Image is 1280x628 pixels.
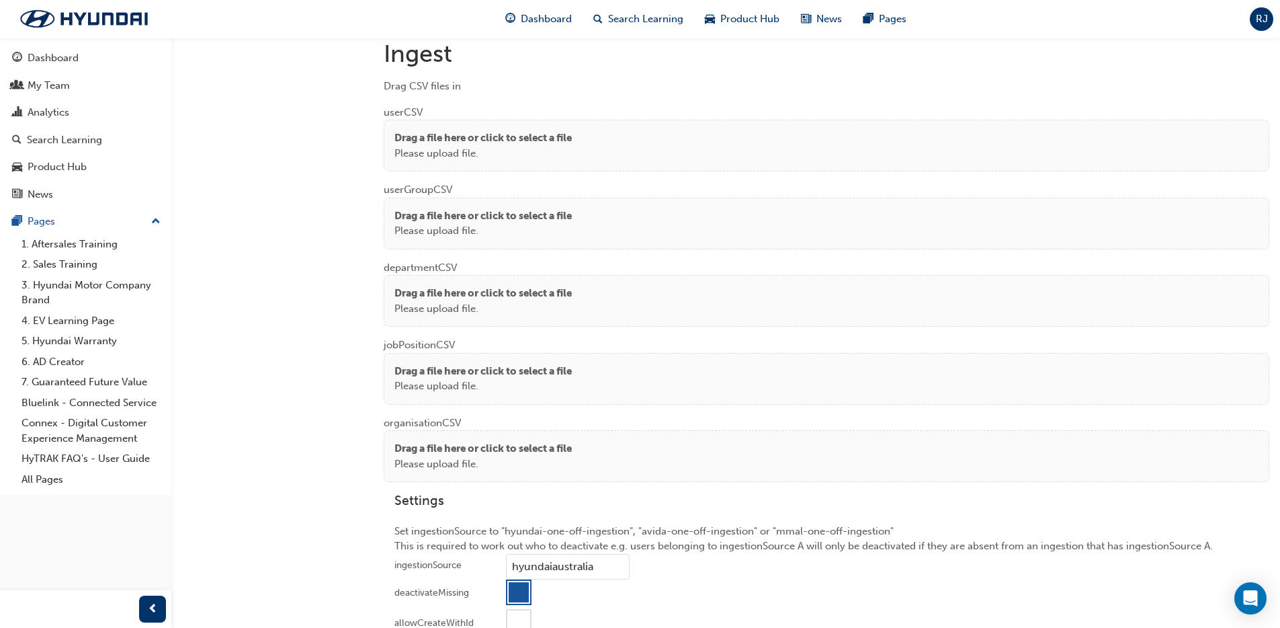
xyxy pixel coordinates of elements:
[27,132,102,148] div: Search Learning
[5,46,166,71] a: Dashboard
[495,5,583,33] a: guage-iconDashboard
[12,52,22,65] span: guage-icon
[12,216,22,228] span: pages-icon
[394,223,572,239] p: Please upload file.
[12,107,22,119] span: chart-icon
[384,327,1269,405] div: jobPosition CSV
[16,254,166,275] a: 2. Sales Training
[28,159,87,175] div: Product Hub
[148,601,158,618] span: prev-icon
[1256,11,1268,27] span: RJ
[384,171,1269,249] div: userGroup CSV
[28,78,70,93] div: My Team
[12,80,22,92] span: people-icon
[790,5,853,33] a: news-iconNews
[16,275,166,311] a: 3. Hyundai Motor Company Brand
[394,493,1258,508] h3: Settings
[384,79,1269,94] div: Drag CSV files in
[1250,7,1273,31] button: RJ
[394,130,572,146] p: Drag a file here or click to select a file
[853,5,917,33] a: pages-iconPages
[7,5,161,33] img: Trak
[28,187,53,202] div: News
[28,50,79,66] div: Dashboard
[384,275,1269,327] div: Drag a file here or click to select a filePlease upload file.
[384,430,1269,482] div: Drag a file here or click to select a filePlease upload file.
[5,182,166,207] a: News
[384,39,1269,69] h1: Ingest
[394,586,469,600] div: deactivateMissing
[16,352,166,372] a: 6. AD Creator
[12,134,22,147] span: search-icon
[816,11,842,27] span: News
[16,448,166,469] a: HyTRAK FAQ's - User Guide
[394,208,572,224] p: Drag a file here or click to select a file
[16,413,166,448] a: Connex - Digital Customer Experience Management
[394,301,572,317] p: Please upload file.
[384,120,1269,171] div: Drag a file here or click to select a filePlease upload file.
[394,146,572,161] p: Please upload file.
[394,559,462,572] div: ingestionSource
[16,331,166,352] a: 5. Hyundai Warranty
[694,5,790,33] a: car-iconProduct Hub
[151,213,161,231] span: up-icon
[394,364,572,379] p: Drag a file here or click to select a file
[705,11,715,28] span: car-icon
[5,209,166,234] button: Pages
[16,469,166,490] a: All Pages
[5,100,166,125] a: Analytics
[5,155,166,180] a: Product Hub
[863,11,873,28] span: pages-icon
[384,353,1269,405] div: Drag a file here or click to select a filePlease upload file.
[5,73,166,98] a: My Team
[16,393,166,414] a: Bluelink - Connected Service
[16,311,166,331] a: 4. EV Learning Page
[593,11,603,28] span: search-icon
[384,405,1269,483] div: organisation CSV
[879,11,906,27] span: Pages
[394,379,572,394] p: Please upload file.
[28,214,55,229] div: Pages
[506,554,630,580] input: ingestionSource
[384,249,1269,327] div: department CSV
[384,94,1269,172] div: user CSV
[394,286,572,301] p: Drag a file here or click to select a file
[720,11,779,27] span: Product Hub
[28,105,69,120] div: Analytics
[521,11,572,27] span: Dashboard
[394,441,572,457] p: Drag a file here or click to select a file
[505,11,515,28] span: guage-icon
[801,11,811,28] span: news-icon
[12,189,22,201] span: news-icon
[384,198,1269,249] div: Drag a file here or click to select a filePlease upload file.
[16,372,166,393] a: 7. Guaranteed Future Value
[583,5,694,33] a: search-iconSearch Learning
[1234,582,1267,615] div: Open Intercom Messenger
[394,457,572,472] p: Please upload file.
[5,128,166,153] a: Search Learning
[5,43,166,209] button: DashboardMy TeamAnalyticsSearch LearningProduct HubNews
[608,11,683,27] span: Search Learning
[16,234,166,255] a: 1. Aftersales Training
[12,161,22,173] span: car-icon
